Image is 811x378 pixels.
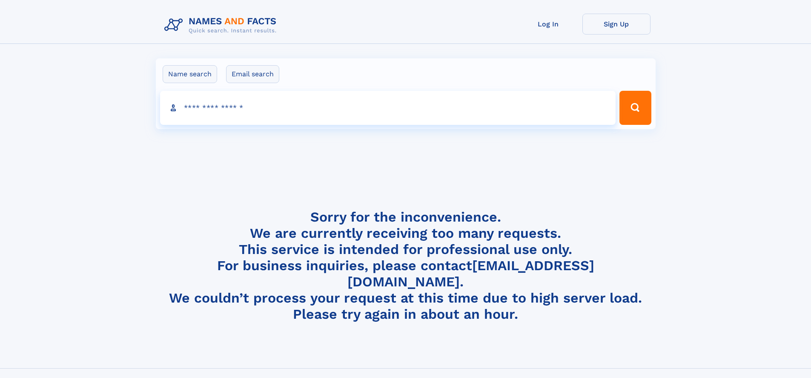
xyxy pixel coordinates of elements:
[161,209,651,323] h4: Sorry for the inconvenience. We are currently receiving too many requests. This service is intend...
[619,91,651,125] button: Search Button
[161,14,284,37] img: Logo Names and Facts
[347,257,594,290] a: [EMAIL_ADDRESS][DOMAIN_NAME]
[163,65,217,83] label: Name search
[226,65,279,83] label: Email search
[582,14,651,35] a: Sign Up
[160,91,616,125] input: search input
[514,14,582,35] a: Log In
